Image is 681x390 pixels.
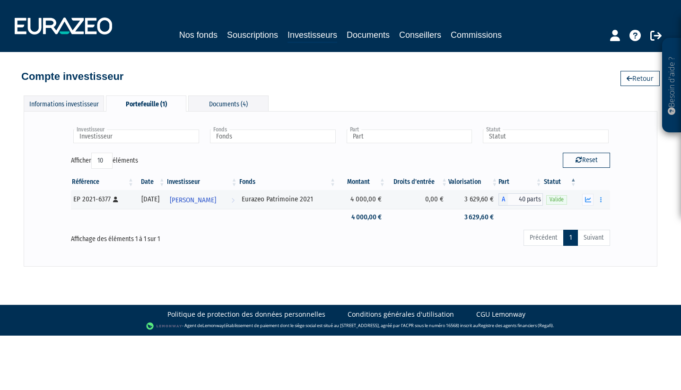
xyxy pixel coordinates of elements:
i: [Français] Personne physique [113,197,118,202]
div: EP 2021-6377 [73,194,131,204]
i: Voir l'investisseur [231,191,235,209]
span: A [498,193,508,206]
a: Souscriptions [227,28,278,42]
td: 3 629,60 € [448,209,498,225]
a: Registre des agents financiers (Regafi) [478,322,553,329]
td: 4 000,00 € [337,209,386,225]
a: Investisseurs [288,28,337,43]
a: [PERSON_NAME] [166,190,238,209]
img: logo-lemonway.png [146,321,183,331]
h4: Compte investisseur [21,71,123,82]
a: Conseillers [399,28,441,42]
th: Date: activer pour trier la colonne par ordre croissant [135,174,166,190]
th: Statut : activer pour trier la colonne par ordre d&eacute;croissant [543,174,577,190]
div: Informations investisseur [24,95,104,111]
th: Droits d'entrée: activer pour trier la colonne par ordre croissant [386,174,448,190]
td: 3 629,60 € [448,190,498,209]
div: - Agent de (établissement de paiement dont le siège social est situé au [STREET_ADDRESS], agréé p... [9,321,672,331]
a: Commissions [451,28,502,42]
td: 4 000,00 € [337,190,386,209]
th: Valorisation: activer pour trier la colonne par ordre croissant [448,174,498,190]
th: Part: activer pour trier la colonne par ordre croissant [498,174,542,190]
span: [PERSON_NAME] [170,191,216,209]
button: Reset [563,153,610,168]
a: Nos fonds [179,28,218,42]
th: Montant: activer pour trier la colonne par ordre croissant [337,174,386,190]
a: Lemonway [202,322,224,329]
div: [DATE] [138,194,163,204]
label: Afficher éléments [71,153,138,169]
select: Afficheréléments [91,153,113,169]
p: Besoin d'aide ? [666,43,677,128]
a: Retour [620,71,660,86]
a: CGU Lemonway [476,310,525,319]
div: Affichage des éléments 1 à 1 sur 1 [71,229,288,244]
a: Politique de protection des données personnelles [167,310,325,319]
span: Valide [546,195,567,204]
div: Documents (4) [188,95,269,111]
div: A - Eurazeo Patrimoine 2021 [498,193,542,206]
a: Conditions générales d'utilisation [348,310,454,319]
div: Eurazeo Patrimoine 2021 [242,194,333,204]
img: 1732889491-logotype_eurazeo_blanc_rvb.png [15,17,112,35]
span: 40 parts [508,193,542,206]
div: Portefeuille (1) [106,95,186,112]
a: 1 [563,230,578,246]
th: Investisseur: activer pour trier la colonne par ordre croissant [166,174,238,190]
th: Référence : activer pour trier la colonne par ordre croissant [71,174,135,190]
a: Documents [347,28,390,42]
td: 0,00 € [386,190,448,209]
th: Fonds: activer pour trier la colonne par ordre croissant [238,174,337,190]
